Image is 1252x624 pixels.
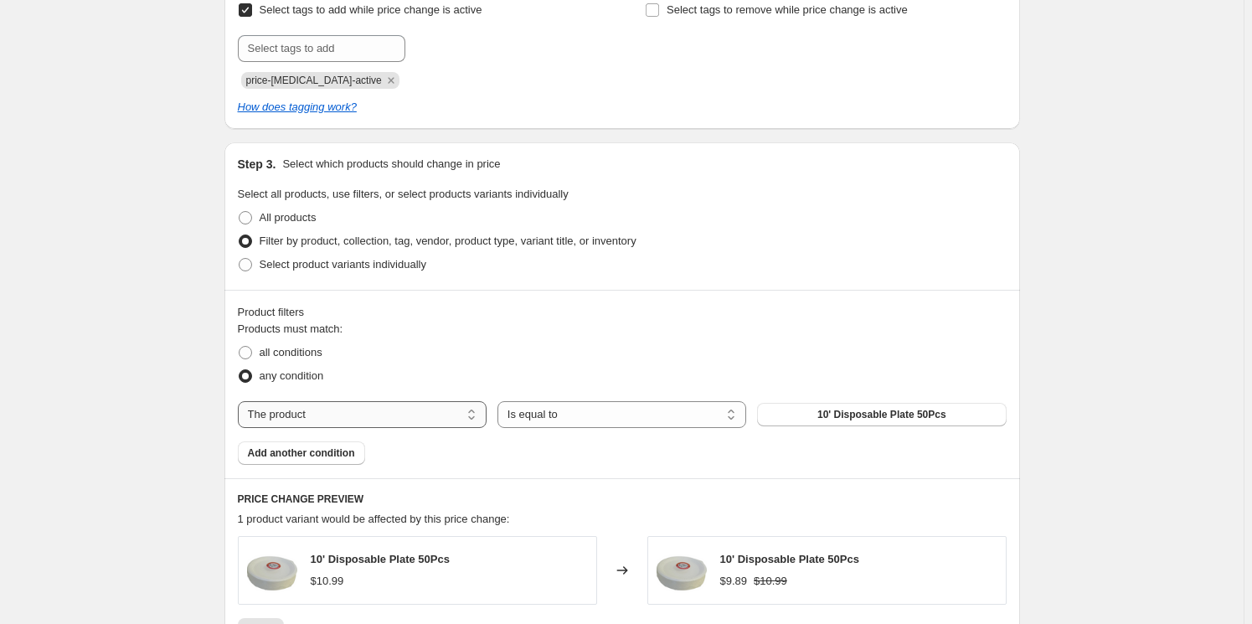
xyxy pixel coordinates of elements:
strike: $10.99 [754,573,787,590]
span: Add another condition [248,446,355,460]
input: Select tags to add [238,35,405,62]
img: IMG_3215_80x.heic [657,545,707,596]
span: 10' Disposable Plate 50Pcs [720,553,859,565]
span: 10' Disposable Plate 50Pcs [311,553,450,565]
p: Select which products should change in price [282,156,500,173]
h6: PRICE CHANGE PREVIEW [238,492,1007,506]
a: How does tagging work? [238,101,357,113]
div: $10.99 [311,573,344,590]
button: Remove price-change-job-active [384,73,399,88]
span: all conditions [260,346,322,358]
span: Select tags to remove while price change is active [667,3,908,16]
span: price-change-job-active [246,75,382,86]
button: 10' Disposable Plate 50Pcs [757,403,1006,426]
button: Add another condition [238,441,365,465]
span: Products must match: [238,322,343,335]
div: Product filters [238,304,1007,321]
span: All products [260,211,317,224]
span: Select all products, use filters, or select products variants individually [238,188,569,200]
span: Select tags to add while price change is active [260,3,482,16]
span: Filter by product, collection, tag, vendor, product type, variant title, or inventory [260,235,636,247]
span: Select product variants individually [260,258,426,271]
h2: Step 3. [238,156,276,173]
div: $9.89 [720,573,748,590]
span: any condition [260,369,324,382]
img: IMG_3215_80x.heic [247,545,297,596]
span: 10' Disposable Plate 50Pcs [817,408,946,421]
span: 1 product variant would be affected by this price change: [238,513,510,525]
